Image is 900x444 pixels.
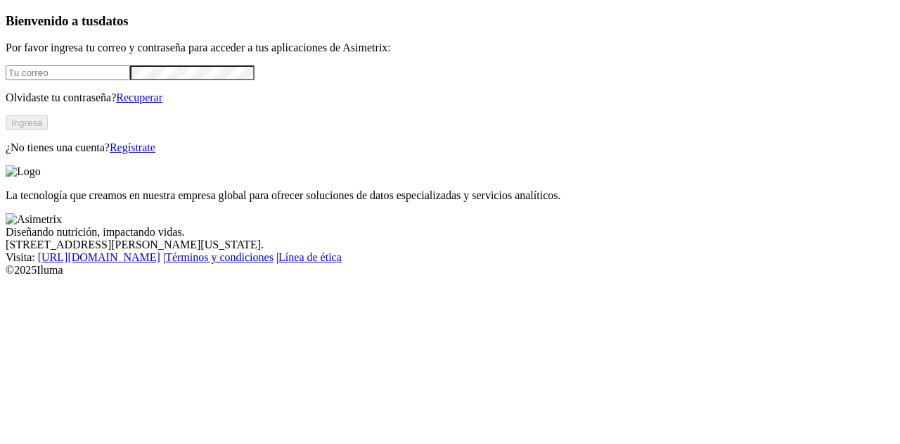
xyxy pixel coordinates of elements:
p: Por favor ingresa tu correo y contraseña para acceder a tus aplicaciones de Asimetrix: [6,42,894,54]
span: datos [98,13,129,28]
div: © 2025 Iluma [6,264,894,277]
p: ¿No tienes una cuenta? [6,141,894,154]
div: Diseñando nutrición, impactando vidas. [6,226,894,239]
a: Recuperar [116,91,162,103]
img: Asimetrix [6,213,62,226]
a: Regístrate [110,141,155,153]
p: Olvidaste tu contraseña? [6,91,894,104]
a: [URL][DOMAIN_NAME] [38,251,160,263]
p: La tecnología que creamos en nuestra empresa global para ofrecer soluciones de datos especializad... [6,189,894,202]
input: Tu correo [6,65,130,80]
a: Términos y condiciones [165,251,274,263]
div: [STREET_ADDRESS][PERSON_NAME][US_STATE]. [6,239,894,251]
button: Ingresa [6,115,48,130]
div: Visita : | | [6,251,894,264]
a: Línea de ética [278,251,342,263]
h3: Bienvenido a tus [6,13,894,29]
img: Logo [6,165,41,178]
